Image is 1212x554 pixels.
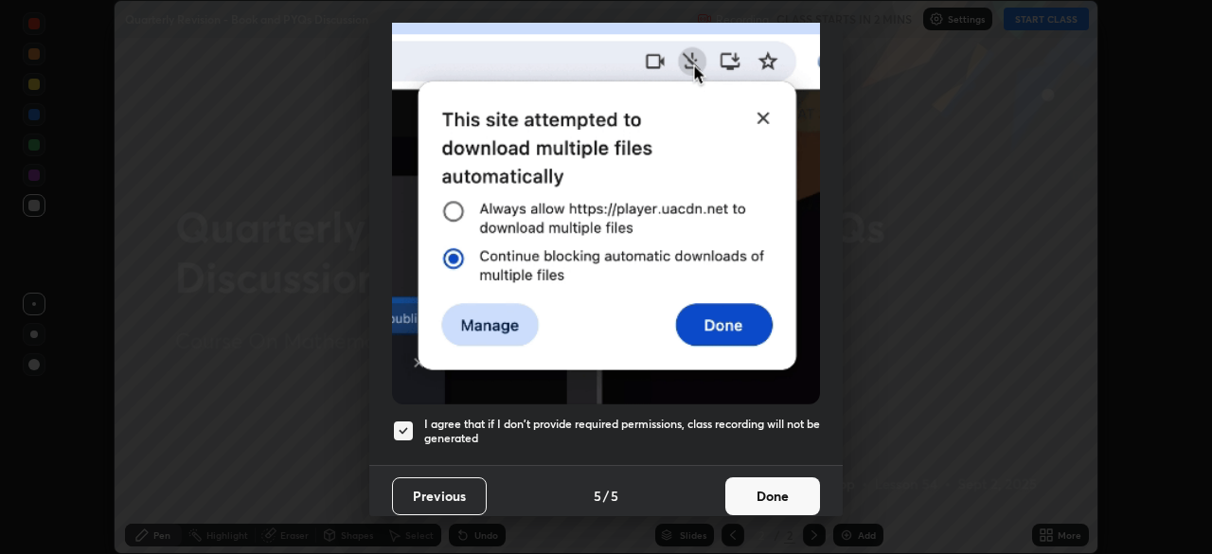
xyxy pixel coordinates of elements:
h5: I agree that if I don't provide required permissions, class recording will not be generated [424,417,820,446]
button: Previous [392,477,487,515]
h4: 5 [594,486,601,506]
h4: 5 [611,486,618,506]
button: Done [725,477,820,515]
h4: / [603,486,609,506]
